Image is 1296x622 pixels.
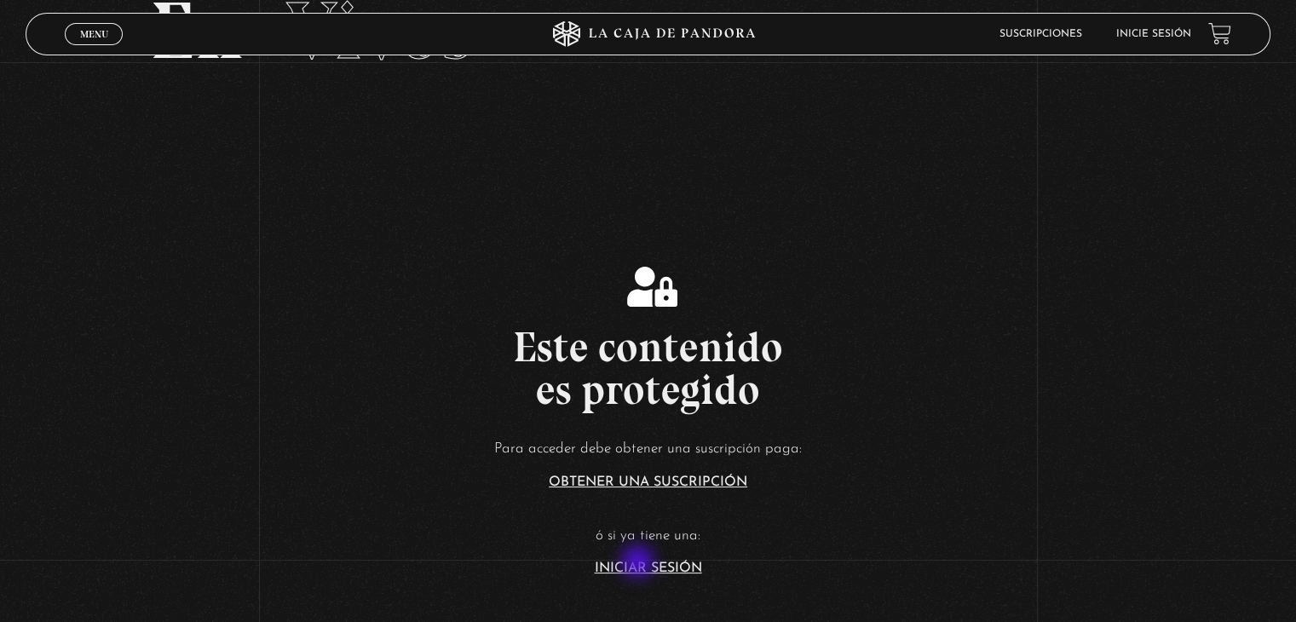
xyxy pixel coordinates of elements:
a: Inicie sesión [1116,29,1191,39]
a: Obtener una suscripción [549,475,747,489]
a: Iniciar Sesión [595,562,702,575]
a: Suscripciones [999,29,1082,39]
span: Cerrar [74,43,114,55]
span: Menu [80,29,108,39]
a: View your shopping cart [1208,22,1231,45]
